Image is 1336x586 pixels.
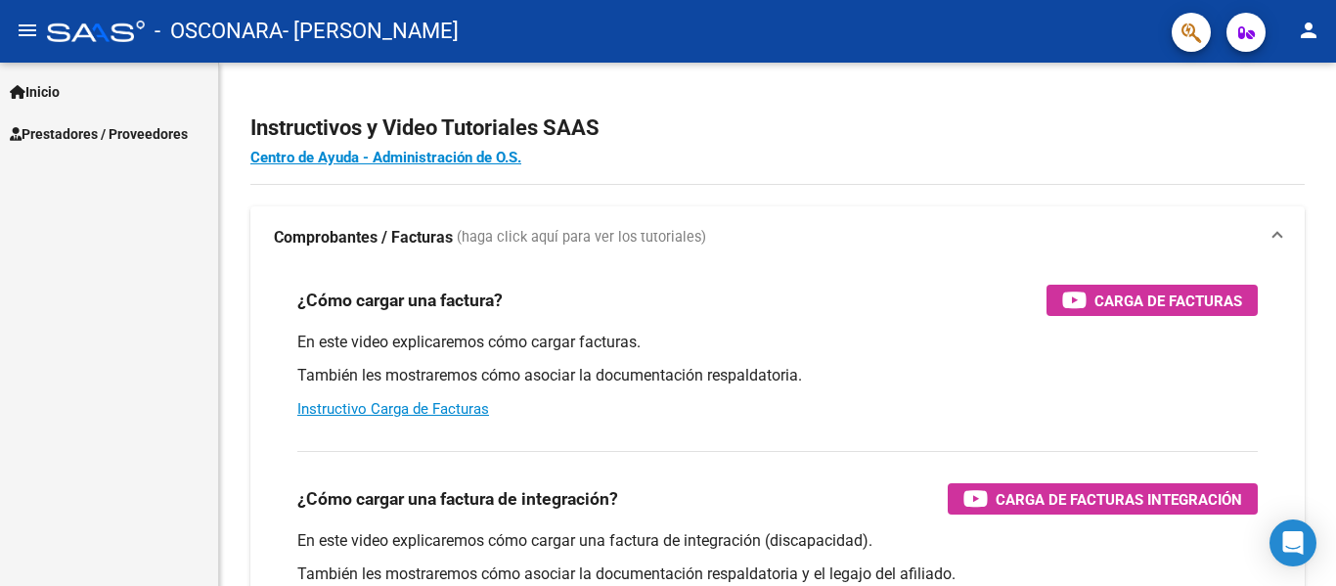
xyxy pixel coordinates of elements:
h3: ¿Cómo cargar una factura de integración? [297,485,618,513]
a: Instructivo Carga de Facturas [297,400,489,418]
span: Carga de Facturas Integración [996,487,1242,512]
span: Inicio [10,81,60,103]
p: También les mostraremos cómo asociar la documentación respaldatoria. [297,365,1258,386]
h2: Instructivos y Video Tutoriales SAAS [250,110,1305,147]
mat-icon: menu [16,19,39,42]
button: Carga de Facturas Integración [948,483,1258,515]
mat-expansion-panel-header: Comprobantes / Facturas (haga click aquí para ver los tutoriales) [250,206,1305,269]
h3: ¿Cómo cargar una factura? [297,287,503,314]
mat-icon: person [1297,19,1320,42]
span: - OSCONARA [155,10,283,53]
strong: Comprobantes / Facturas [274,227,453,248]
span: Prestadores / Proveedores [10,123,188,145]
a: Centro de Ayuda - Administración de O.S. [250,149,521,166]
p: También les mostraremos cómo asociar la documentación respaldatoria y el legajo del afiliado. [297,563,1258,585]
div: Open Intercom Messenger [1269,519,1316,566]
p: En este video explicaremos cómo cargar una factura de integración (discapacidad). [297,530,1258,552]
span: - [PERSON_NAME] [283,10,459,53]
span: Carga de Facturas [1094,289,1242,313]
p: En este video explicaremos cómo cargar facturas. [297,332,1258,353]
button: Carga de Facturas [1047,285,1258,316]
span: (haga click aquí para ver los tutoriales) [457,227,706,248]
